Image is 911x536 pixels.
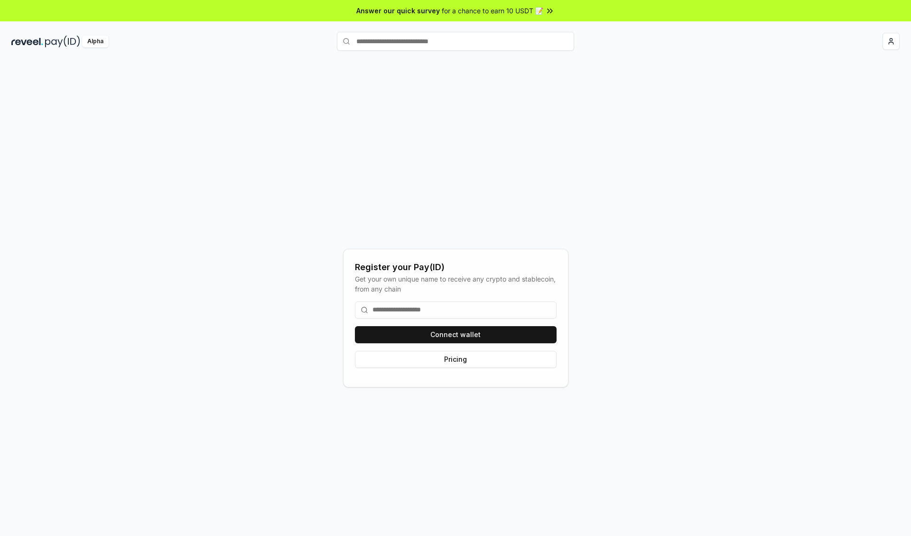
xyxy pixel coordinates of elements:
div: Alpha [82,36,109,47]
span: Answer our quick survey [356,6,440,16]
img: pay_id [45,36,80,47]
button: Connect wallet [355,326,557,343]
img: reveel_dark [11,36,43,47]
div: Get your own unique name to receive any crypto and stablecoin, from any chain [355,274,557,294]
button: Pricing [355,351,557,368]
div: Register your Pay(ID) [355,261,557,274]
span: for a chance to earn 10 USDT 📝 [442,6,543,16]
